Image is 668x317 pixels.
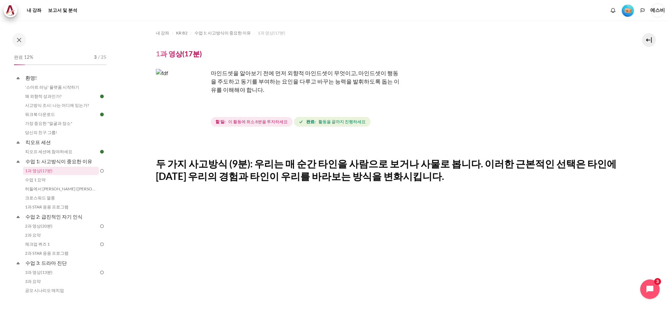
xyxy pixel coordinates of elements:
a: 수업 2: 급진적인 자기 인식 [24,212,99,221]
img: To do [99,168,105,174]
font: 1과 STAR 응용 프로그램 [25,204,69,209]
font: 할 일: [215,119,225,124]
font: 수업 1: 사고방식이 중요한 이유 [194,30,251,35]
font: 수업 1: 사고방식이 중요한 이유 [25,158,92,164]
a: 2과 요약 [23,231,99,239]
a: 3과 요약 [23,277,99,286]
img: To do [99,223,105,229]
span: 무너지다 [15,213,22,220]
font: KR B2 [176,30,188,35]
font: 왜 외향적 성과인가? [25,94,62,99]
font: 크로스워드 열풍 [25,195,55,200]
font: '스마트 러닝' 플랫폼 시작하기 [25,85,79,90]
a: '스마트 러닝' 플랫폼 시작하기 [23,83,99,92]
font: 마인드셋을 알아보기 전에 먼저 외향적 마인드셋이 무엇이고, 마인드셋이 행동을 주도하고 동기를 부여하는 요인을 다루고 바꾸는 능력을 발휘하도록 돕는 이유를 이해해야 합니다. [211,70,399,93]
a: 공모 시나리오 매치업 [23,286,99,295]
font: 내 강좌 [27,7,41,13]
img: To do [99,241,105,247]
a: 1과 영상(17분) [258,29,285,37]
a: 체크업 퀴즈 1 [23,240,99,248]
img: Done [99,93,105,100]
a: 킥오프 세션에 참여하세요 [23,148,99,156]
font: 3과 STAR 응용 프로그램 [25,297,69,302]
a: 당신의 친구 그룹! [23,128,99,137]
img: 레벨 #1 [622,5,634,17]
a: 레벨 #1 [619,4,637,17]
font: 수업 3: 드라마 진단 [25,260,67,266]
a: 3과 STAR 응용 프로그램 [23,295,99,304]
font: 에스비 [650,7,665,13]
nav: 탐색 바 [156,27,619,39]
div: 12% [14,64,25,65]
font: 가장 중요한 "얼굴과 장소" [25,121,72,126]
font: 1과 영상(17분) [258,30,285,35]
a: KR B2 [176,29,188,37]
a: 2과 STAR 응용 프로그램 [23,249,99,257]
font: 완료: [306,119,316,124]
a: 허들에서 [PERSON_NAME] ([PERSON_NAME]의 이야기) [23,185,99,193]
button: 언어 [637,5,648,16]
font: 킥오프 세션에 참여하세요 [25,149,72,154]
font: 두 가지 사고방식 (9분): 우리는 매 순간 타인을 사람으로 보거나 사물로 봅니다. 이러한 근본적인 선택은 타인에 [DATE] 우리의 경험과 타인이 우리를 바라보는 방식을 변... [156,158,617,182]
font: 2과 요약 [25,232,41,238]
a: 사고방식 조사: 나는 어디에 있는가? [23,101,99,110]
font: 보고서 및 분석 [48,7,77,13]
font: 3과 영상(13분) [25,270,53,275]
font: 당신의 친구 그룹! [25,130,57,135]
font: 수업 2: 급진적인 자기 인식 [25,214,82,220]
font: 활동을 끝까지 진행하세요 [318,119,366,124]
div: 새 알림이 없는 알림 창 표시 [608,5,618,16]
a: 내 강좌 [156,29,169,37]
font: 수업 1 요약 [25,177,46,182]
font: / 25 [98,54,106,60]
a: 환영! [24,73,99,82]
font: 환영! [25,75,37,81]
font: 1과 영상(17분) [156,49,202,58]
div: 레벨 #1 [622,4,634,17]
font: 2과 STAR 응용 프로그램 [25,251,69,256]
a: 워크북 다운로드 [23,110,99,119]
font: 내 강좌 [156,30,169,35]
font: 체크업 퀴즈 1 [25,241,50,247]
span: 무너지다 [15,260,22,267]
font: 허들에서 [PERSON_NAME] ([PERSON_NAME]의 이야기) [25,186,129,191]
font: 워크북 다운로드 [25,112,55,117]
font: 3 [94,54,97,60]
a: 킥오프 세션 [24,137,99,147]
font: 2과 영상(20분) [25,223,53,229]
a: 1과 STAR 응용 프로그램 [23,203,99,211]
a: 크로스워드 열풍 [23,194,99,202]
a: 수업 1: 사고방식이 중요한 이유 [194,29,251,37]
a: 수업 1 요약 [23,176,99,184]
a: 1과 영상(17분) [23,167,99,175]
font: 이 활동에 최소 8분을 투자하세요 [228,119,288,124]
a: 가장 중요한 "얼굴과 장소" [23,119,99,128]
a: 3과 영상(13분) [23,268,99,277]
img: Done [99,111,105,118]
span: 무너지다 [15,74,22,81]
a: 2과 영상(20분) [23,222,99,230]
font: 완료 12% [14,54,33,60]
img: fdf [156,69,208,121]
font: 3과 요약 [25,279,41,284]
a: 수업 1: 사고방식이 중요한 이유 [24,157,99,166]
a: 왜 외향적 성과인가? [23,92,99,101]
img: To do [99,269,105,276]
a: 건축가 건축가 [3,3,21,17]
a: 사용자 메뉴 [651,3,665,17]
span: 무너지다 [15,158,22,165]
img: Done [99,149,105,155]
font: 킥오프 세션 [25,139,51,145]
span: 무너지다 [15,139,22,146]
div: 레슨 1 영상(17분) 완료 요건 [211,116,372,128]
img: 건축가 [6,5,15,16]
font: 공모 시나리오 매치업 [25,288,64,293]
font: 사고방식 조사: 나는 어디에 있는가? [25,103,89,108]
a: 수업 3: 드라마 진단 [24,258,99,268]
font: 1과 영상(17분) [25,168,53,173]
